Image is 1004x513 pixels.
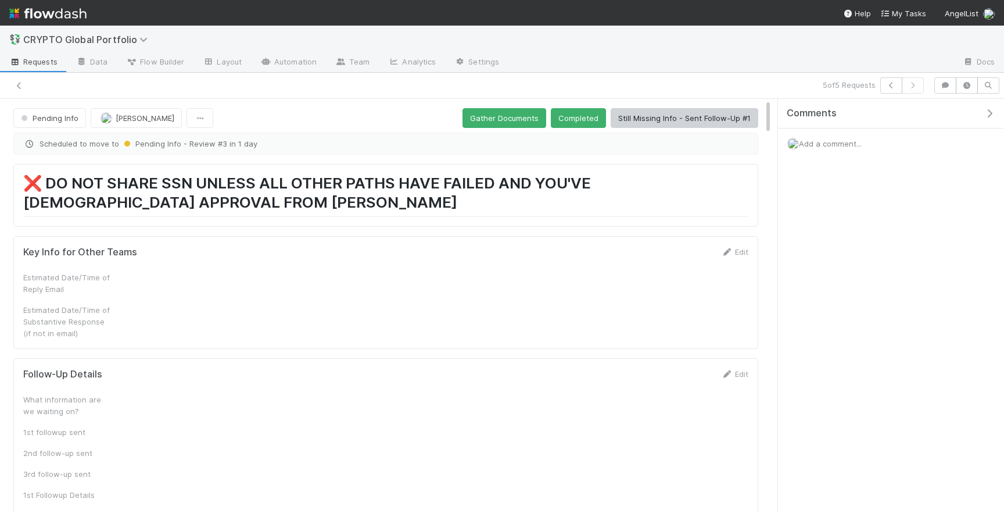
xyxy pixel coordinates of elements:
span: Requests [9,56,58,67]
button: Gather Documents [462,108,546,128]
button: Pending Info [13,108,86,128]
div: 3rd follow-up sent [23,468,110,480]
div: 2nd follow-up sent [23,447,110,459]
a: Docs [953,54,1004,72]
div: What information are we waiting on? [23,394,110,417]
span: Flow Builder [126,56,184,67]
a: Settings [445,54,508,72]
h5: Key Info for Other Teams [23,247,137,258]
div: 1st Followup Details [23,489,110,501]
div: Estimated Date/Time of Substantive Response (if not in email) [23,304,110,339]
img: avatar_e0ab5a02-4425-4644-8eca-231d5bcccdf4.png [983,8,995,20]
span: CRYPTO Global Portfolio [23,34,153,45]
button: Still Missing Info - Sent Follow-Up #1 [611,108,758,128]
span: 5 of 5 Requests [823,79,876,91]
a: Edit [721,247,748,256]
h5: Follow-Up Details [23,369,102,380]
a: Analytics [379,54,445,72]
div: Help [843,8,871,19]
span: 💱 [9,34,21,44]
a: My Tasks [880,8,926,19]
a: Edit [721,369,748,379]
span: Add a comment... [799,139,862,148]
div: Estimated Date/Time of Reply Email [23,272,110,295]
img: logo-inverted-e16ddd16eac7371096b0.svg [9,3,87,23]
span: My Tasks [880,9,926,18]
span: Comments [787,108,837,119]
a: Automation [251,54,326,72]
img: avatar_e0ab5a02-4425-4644-8eca-231d5bcccdf4.png [787,138,799,149]
h1: ❌ DO NOT SHARE SSN UNLESS ALL OTHER PATHS HAVE FAILED AND YOU'VE [DEMOGRAPHIC_DATA] APPROVAL FROM... [23,174,748,217]
span: Scheduled to move to in 1 day [23,138,748,149]
button: Completed [551,108,606,128]
span: Pending Info - Review #3 [121,139,227,148]
a: Data [67,54,117,72]
a: Flow Builder [117,54,193,72]
button: [PERSON_NAME] [91,108,182,128]
a: Layout [193,54,251,72]
div: 1st followup sent [23,426,110,438]
span: Pending Info [19,113,78,123]
img: avatar_e0ab5a02-4425-4644-8eca-231d5bcccdf4.png [101,112,112,124]
span: [PERSON_NAME] [116,113,174,123]
span: AngelList [945,9,978,18]
a: Team [326,54,379,72]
